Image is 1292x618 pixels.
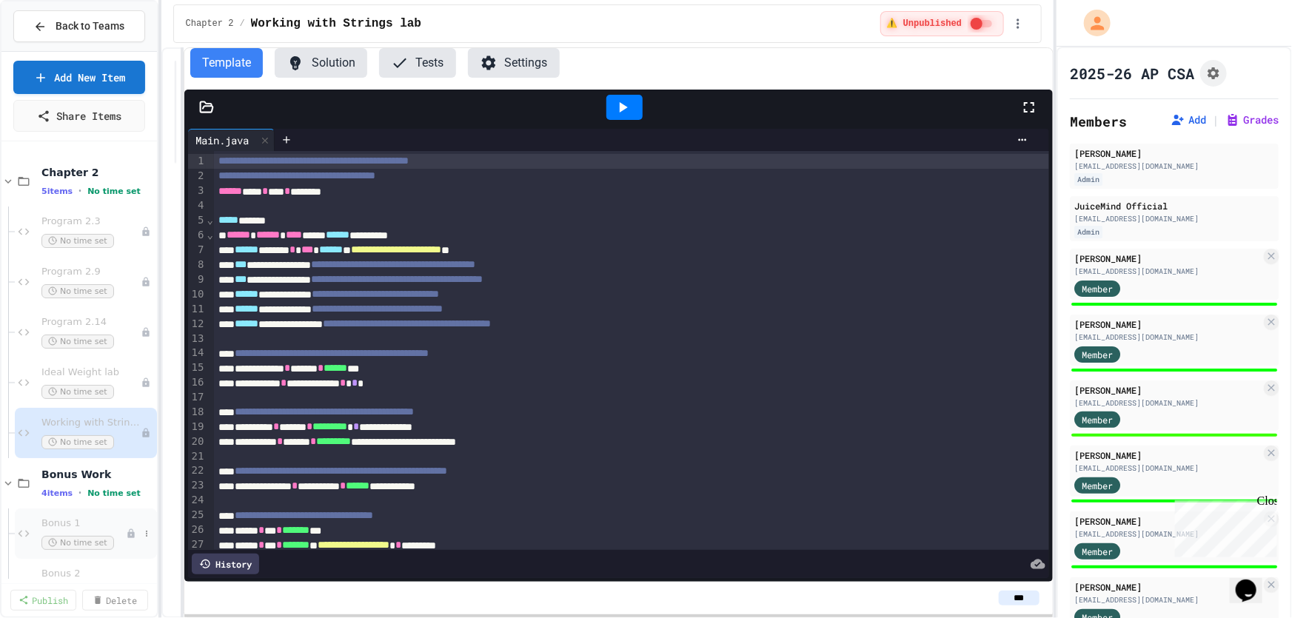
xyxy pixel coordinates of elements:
span: Program 2.3 [41,215,141,228]
button: Back to Teams [13,10,145,42]
div: [EMAIL_ADDRESS][DOMAIN_NAME] [1074,332,1261,343]
div: Unpublished [141,428,151,438]
span: Bonus 1 [41,517,126,530]
div: 26 [188,523,207,537]
div: 16 [188,375,207,390]
div: [EMAIL_ADDRESS][DOMAIN_NAME] [1074,213,1274,224]
span: / [239,18,244,30]
h1: 2025-26 AP CSA [1070,63,1194,84]
div: [PERSON_NAME] [1074,318,1261,331]
div: 24 [188,493,207,508]
div: Admin [1074,226,1102,238]
span: Bonus Work [41,468,154,481]
div: 14 [188,346,207,360]
iframe: chat widget [1230,559,1277,603]
button: Grades [1225,112,1279,127]
div: 10 [188,287,207,302]
div: [EMAIL_ADDRESS][DOMAIN_NAME] [1074,397,1261,409]
span: No time set [41,234,114,248]
div: [EMAIL_ADDRESS][DOMAIN_NAME] [1074,161,1274,172]
span: Fold line [206,229,213,241]
span: Bonus 2 [41,568,141,580]
div: ⚠️ Students cannot see this content! Click the toggle to publish it and make it visible to your c... [880,11,1004,36]
span: Program 2.14 [41,316,141,329]
div: [EMAIL_ADDRESS][DOMAIN_NAME] [1074,463,1261,474]
div: Main.java [188,132,256,148]
div: Admin [1074,173,1102,186]
span: • [78,185,81,197]
div: Chat with us now!Close [6,6,102,94]
div: 19 [188,420,207,434]
div: [PERSON_NAME] [1074,252,1261,265]
div: [EMAIL_ADDRESS][DOMAIN_NAME] [1074,528,1261,540]
div: 12 [188,317,207,332]
button: Assignment Settings [1200,60,1227,87]
div: Unpublished [141,377,151,388]
span: Program 2.9 [41,266,141,278]
div: 4 [188,198,207,213]
span: Fold line [206,214,213,226]
div: 17 [188,390,207,405]
span: Member [1082,348,1113,361]
div: JuiceMind Official [1074,199,1274,212]
span: Member [1082,413,1113,426]
span: Member [1082,545,1113,558]
a: Add New Item [13,61,145,94]
a: Delete [82,590,148,611]
div: History [192,554,259,574]
span: ⚠️ Unpublished [887,18,962,30]
div: 8 [188,258,207,272]
div: 11 [188,302,207,317]
span: No time set [41,284,114,298]
button: Add [1171,112,1206,127]
span: No time set [87,488,141,498]
button: Solution [275,48,367,78]
span: Member [1082,479,1113,492]
div: 20 [188,434,207,449]
div: 27 [188,537,207,552]
div: My Account [1068,6,1114,40]
iframe: chat widget [1169,494,1277,557]
div: Unpublished [126,528,136,539]
span: Ideal Weight lab [41,366,141,379]
span: • [78,487,81,499]
div: 22 [188,463,207,478]
div: 13 [188,332,207,346]
div: [PERSON_NAME] [1074,514,1261,528]
span: No time set [41,335,114,349]
div: [PERSON_NAME] [1074,449,1261,462]
div: 1 [188,154,207,169]
div: 2 [188,169,207,184]
div: [EMAIL_ADDRESS][DOMAIN_NAME] [1074,266,1261,277]
span: | [1212,111,1219,129]
button: Tests [379,48,456,78]
button: More options [139,526,154,541]
span: Chapter 2 [186,18,234,30]
div: 18 [188,405,207,420]
h2: Members [1070,111,1127,132]
div: 6 [188,228,207,243]
div: [PERSON_NAME] [1074,383,1261,397]
div: 3 [188,184,207,198]
span: Working with Strings lab [251,15,421,33]
button: Settings [468,48,560,78]
div: 21 [188,449,207,464]
div: 25 [188,508,207,523]
span: No time set [41,435,114,449]
button: Template [190,48,263,78]
div: Unpublished [141,327,151,337]
div: 23 [188,478,207,493]
span: No time set [41,536,114,550]
a: Share Items [13,100,145,132]
div: 5 [188,213,207,228]
div: [EMAIL_ADDRESS][DOMAIN_NAME] [1074,594,1261,605]
span: Working with Strings lab [41,417,141,429]
span: No time set [87,187,141,196]
span: Chapter 2 [41,166,154,179]
div: [PERSON_NAME] [1074,580,1261,594]
div: Unpublished [141,226,151,237]
div: 7 [188,243,207,258]
div: [PERSON_NAME] [1074,147,1274,160]
div: Main.java [188,129,275,151]
span: No time set [41,385,114,399]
